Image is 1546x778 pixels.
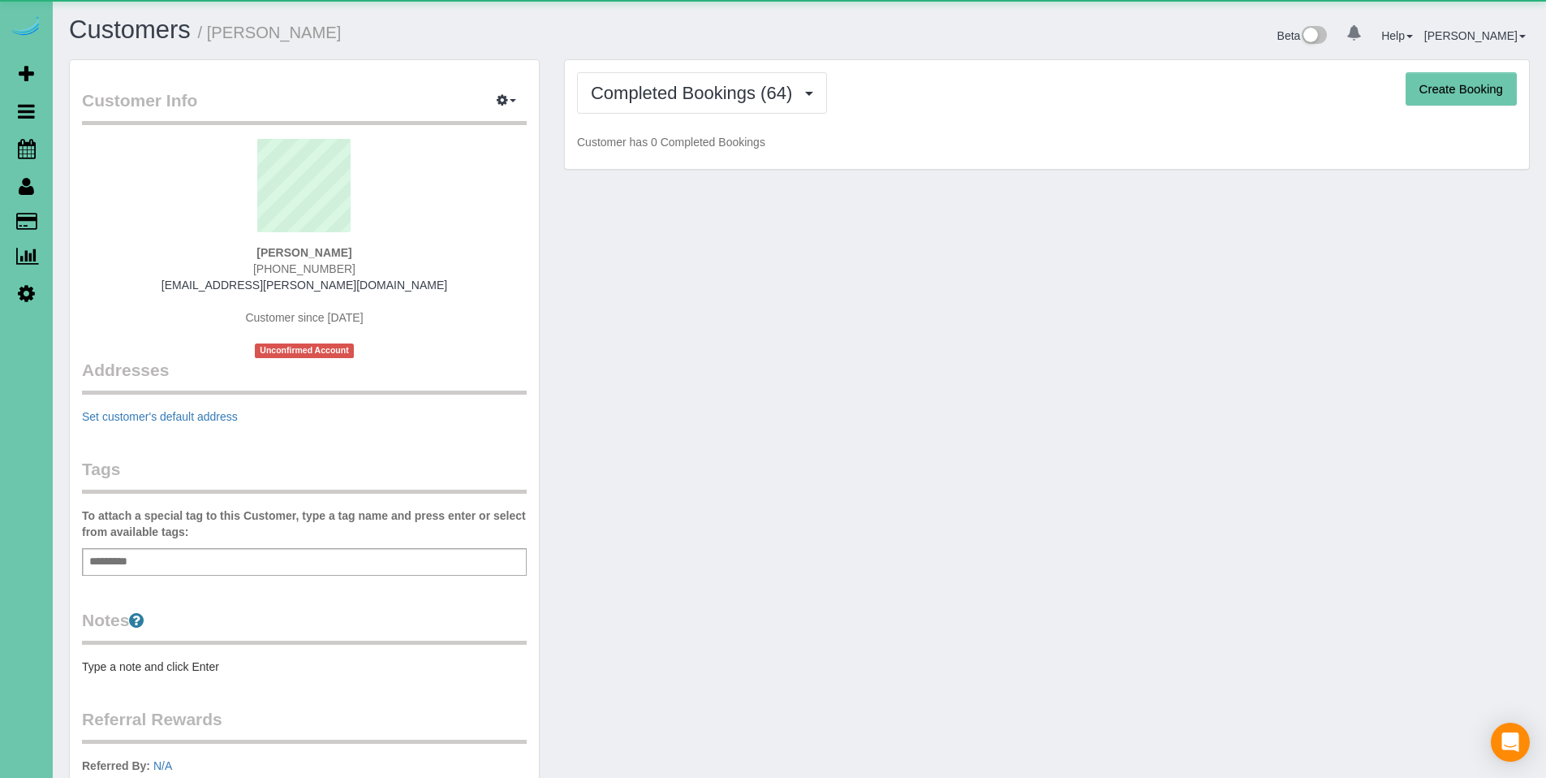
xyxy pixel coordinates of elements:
span: Customer since [DATE] [245,311,363,324]
span: Unconfirmed Account [255,344,354,357]
button: Create Booking [1406,72,1517,106]
pre: Type a note and click Enter [82,659,527,675]
small: / [PERSON_NAME] [198,24,342,41]
label: Referred By: [82,758,150,774]
a: [EMAIL_ADDRESS][PERSON_NAME][DOMAIN_NAME] [161,279,447,292]
a: Set customer's default address [82,410,238,423]
legend: Referral Rewards [82,707,527,744]
span: [PHONE_NUMBER] [253,262,355,275]
button: Completed Bookings (64) [577,72,827,114]
a: [PERSON_NAME] [1424,29,1526,42]
p: Customer has 0 Completed Bookings [577,134,1517,150]
a: Customers [69,15,191,44]
label: To attach a special tag to this Customer, type a tag name and press enter or select from availabl... [82,508,527,540]
img: Automaid Logo [10,16,42,39]
a: N/A [153,759,172,772]
legend: Customer Info [82,89,527,125]
a: Help [1381,29,1413,42]
strong: [PERSON_NAME] [256,246,351,259]
legend: Notes [82,608,527,645]
div: Open Intercom Messenger [1491,723,1530,762]
a: Beta [1277,29,1328,42]
span: Completed Bookings (64) [591,83,800,103]
img: New interface [1300,26,1327,47]
legend: Tags [82,457,527,494]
